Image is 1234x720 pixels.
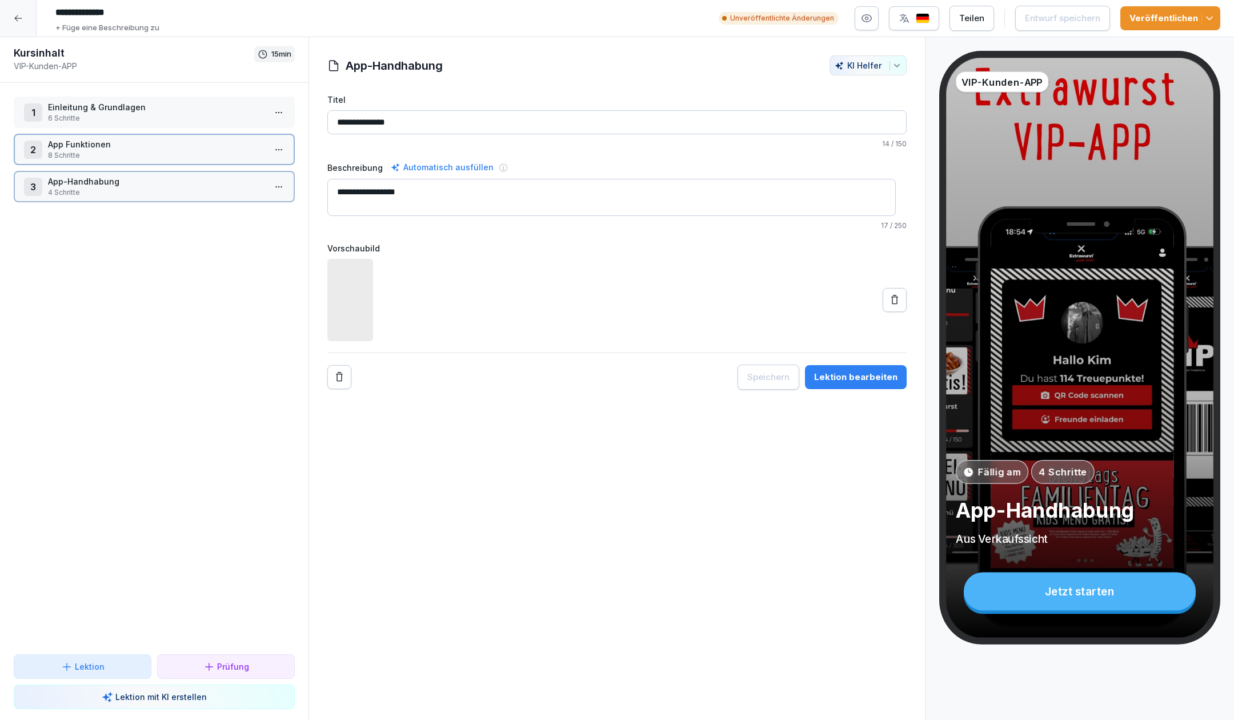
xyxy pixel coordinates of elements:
p: Unveröffentlichte Änderungen [730,13,834,23]
p: Fällig am [978,465,1021,479]
button: Prüfung [157,654,295,679]
p: VIP-Kunden-APP [961,75,1043,89]
label: Titel [327,94,907,106]
div: KI Helfer [835,61,902,70]
p: 15 min [271,49,291,60]
label: Vorschaubild [327,242,907,254]
div: 3 [24,178,42,196]
p: Prüfung [217,661,249,673]
div: Speichern [747,371,790,383]
button: KI Helfer [830,55,907,75]
p: Lektion mit KI erstellen [115,691,207,703]
button: Lektion [14,654,151,679]
h1: Kursinhalt [14,46,254,60]
p: 8 Schritte [48,150,265,161]
div: 1 [24,103,42,122]
p: App Funktionen [48,138,265,150]
p: 6 Schritte [48,113,265,123]
p: / 250 [327,221,907,231]
button: Speichern [738,365,799,390]
p: App-Handhabung [48,175,265,187]
p: Einleitung & Grundlagen [48,101,265,113]
p: 4 Schritte [48,187,265,198]
p: App-Handhabung [956,497,1204,523]
span: 17 [881,221,888,230]
div: Automatisch ausfüllen [388,161,496,174]
div: 1Einleitung & Grundlagen6 Schritte [14,97,295,128]
p: Lektion [75,661,105,673]
p: / 150 [327,139,907,149]
button: Lektion mit KI erstellen [14,685,295,709]
div: Teilen [959,12,984,25]
div: Entwurf speichern [1025,12,1100,25]
div: Lektion bearbeiten [814,371,898,383]
div: Jetzt starten [964,573,1196,611]
p: + Füge eine Beschreibung zu [55,22,159,34]
div: 3App-Handhabung4 Schritte [14,171,295,202]
img: de.svg [916,13,929,24]
h1: App-Handhabung [346,57,443,74]
button: Entwurf speichern [1015,6,1110,31]
label: Beschreibung [327,162,383,174]
p: Aus Verkaufssicht [956,531,1204,546]
p: 4 Schritte [1039,465,1087,479]
div: 2App Funktionen8 Schritte [14,134,295,165]
button: Remove [327,365,351,389]
button: Veröffentlichen [1120,6,1220,30]
div: 2 [24,141,42,159]
div: Veröffentlichen [1129,12,1211,25]
button: Lektion bearbeiten [805,365,907,389]
p: VIP-Kunden-APP [14,60,254,72]
button: Teilen [949,6,994,31]
span: 14 [882,139,890,148]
